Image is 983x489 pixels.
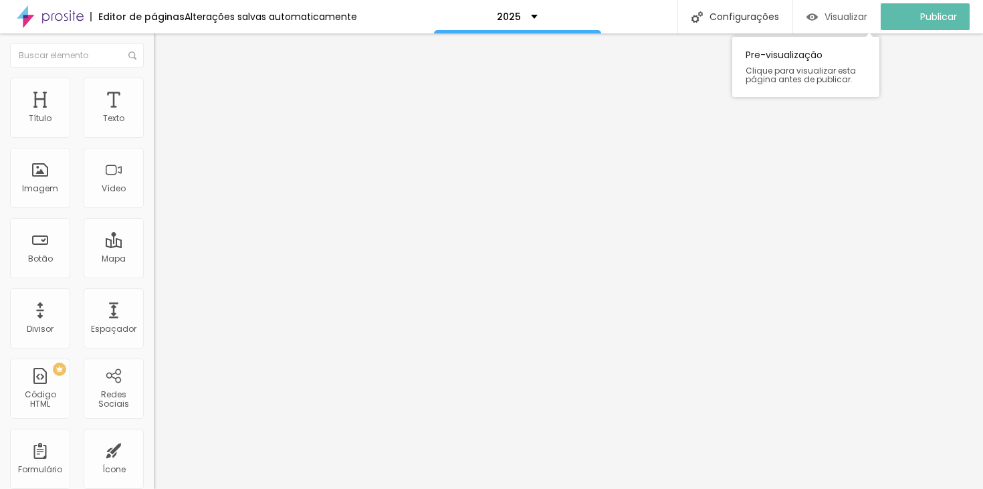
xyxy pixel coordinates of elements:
div: Imagem [22,184,58,193]
div: Pre-visualização [732,37,879,97]
div: Ícone [102,465,126,474]
input: Buscar elemento [10,43,144,68]
span: Visualizar [825,11,867,22]
div: Botão [28,254,53,264]
div: Vídeo [102,184,126,193]
div: Alterações salvas automaticamente [185,12,357,21]
div: Formulário [18,465,62,474]
p: 2025 [497,12,521,21]
span: Publicar [920,11,957,22]
span: Clique para visualizar esta página antes de publicar. [746,66,866,84]
div: Espaçador [91,324,136,334]
div: Título [29,114,51,123]
div: Editor de páginas [90,12,185,21]
div: Código HTML [13,390,66,409]
div: Texto [103,114,124,123]
img: view-1.svg [806,11,818,23]
div: Divisor [27,324,53,334]
img: Icone [691,11,703,23]
div: Redes Sociais [87,390,140,409]
img: Icone [128,52,136,60]
button: Publicar [881,3,970,30]
div: Mapa [102,254,126,264]
button: Visualizar [793,3,881,30]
